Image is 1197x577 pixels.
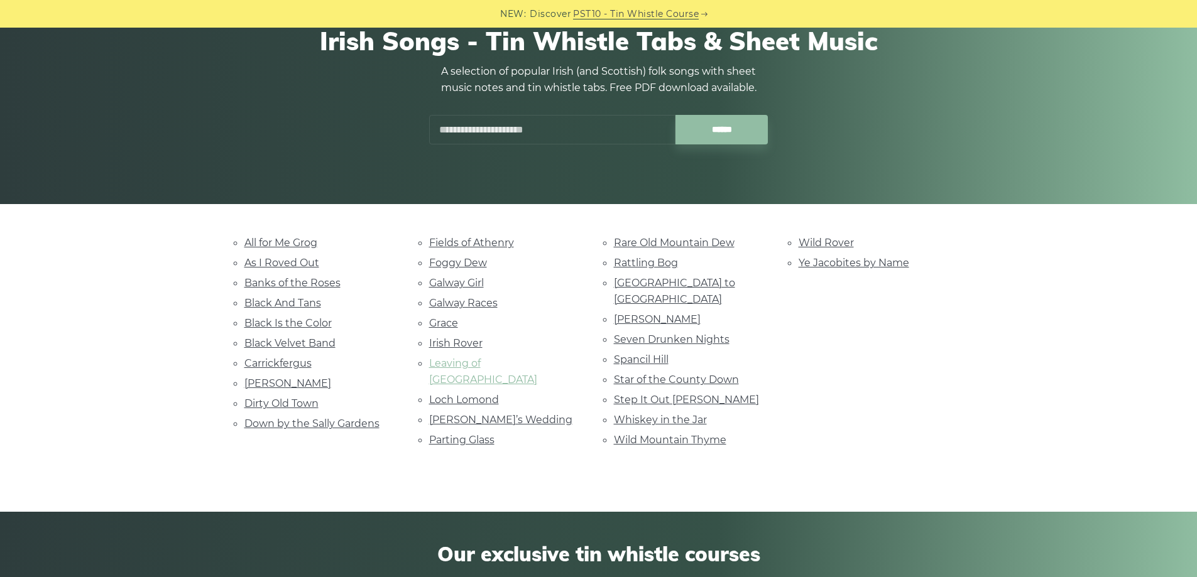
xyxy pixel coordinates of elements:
a: Foggy Dew [429,257,487,269]
a: Black Velvet Band [244,337,336,349]
a: All for Me Grog [244,237,317,249]
a: Wild Rover [799,237,854,249]
a: Galway Girl [429,277,484,289]
a: Grace [429,317,458,329]
a: [PERSON_NAME] [614,313,701,325]
a: Irish Rover [429,337,483,349]
span: Discover [530,7,571,21]
a: Galway Races [429,297,498,309]
h1: Irish Songs - Tin Whistle Tabs & Sheet Music [244,26,953,56]
a: Dirty Old Town [244,397,319,409]
p: A selection of popular Irish (and Scottish) folk songs with sheet music notes and tin whistle tab... [429,63,768,96]
a: Ye Jacobites by Name [799,257,909,269]
a: [GEOGRAPHIC_DATA] to [GEOGRAPHIC_DATA] [614,277,735,305]
a: Leaving of [GEOGRAPHIC_DATA] [429,357,537,386]
a: Rare Old Mountain Dew [614,237,735,249]
a: Star of the County Down [614,374,739,386]
a: Step It Out [PERSON_NAME] [614,394,759,406]
a: Black And Tans [244,297,321,309]
a: Carrickfergus [244,357,312,369]
a: Black Is the Color [244,317,332,329]
a: Rattling Bog [614,257,678,269]
span: NEW: [500,7,526,21]
a: Parting Glass [429,434,495,446]
a: Banks of the Roses [244,277,341,289]
span: Our exclusive tin whistle courses [244,542,953,566]
a: As I Roved Out [244,257,319,269]
a: Spancil Hill [614,353,669,365]
a: Fields of Athenry [429,237,514,249]
a: Down by the Sally Gardens [244,418,380,429]
a: Whiskey in the Jar [614,414,707,426]
a: Loch Lomond [429,394,499,406]
a: [PERSON_NAME] [244,377,331,389]
a: Wild Mountain Thyme [614,434,726,446]
a: PST10 - Tin Whistle Course [573,7,699,21]
a: [PERSON_NAME]’s Wedding [429,414,572,426]
a: Seven Drunken Nights [614,333,730,345]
